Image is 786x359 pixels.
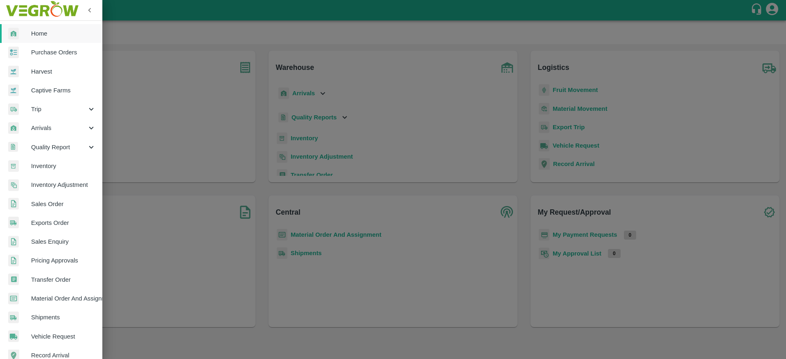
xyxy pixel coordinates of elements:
[8,198,19,210] img: sales
[8,179,19,191] img: inventory
[31,237,96,246] span: Sales Enquiry
[8,103,19,115] img: delivery
[8,312,19,323] img: shipments
[8,330,19,342] img: vehicle
[31,275,96,284] span: Transfer Order
[31,67,96,76] span: Harvest
[31,123,87,132] span: Arrivals
[8,142,18,152] img: qualityReport
[8,293,19,305] img: centralMaterial
[8,84,19,96] img: harvest
[31,86,96,95] span: Captive Farms
[31,200,96,209] span: Sales Order
[31,48,96,57] span: Purchase Orders
[8,236,19,248] img: sales
[8,255,19,267] img: sales
[8,217,19,229] img: shipments
[31,218,96,227] span: Exports Order
[31,162,96,171] span: Inventory
[8,65,19,78] img: harvest
[31,29,96,38] span: Home
[31,143,87,152] span: Quality Report
[8,47,19,58] img: reciept
[31,105,87,114] span: Trip
[31,180,96,189] span: Inventory Adjustment
[8,160,19,172] img: whInventory
[31,313,96,322] span: Shipments
[31,332,96,341] span: Vehicle Request
[8,274,19,285] img: whTransfer
[31,256,96,265] span: Pricing Approvals
[8,28,19,40] img: whArrival
[8,122,19,134] img: whArrival
[31,294,96,303] span: Material Order And Assignment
